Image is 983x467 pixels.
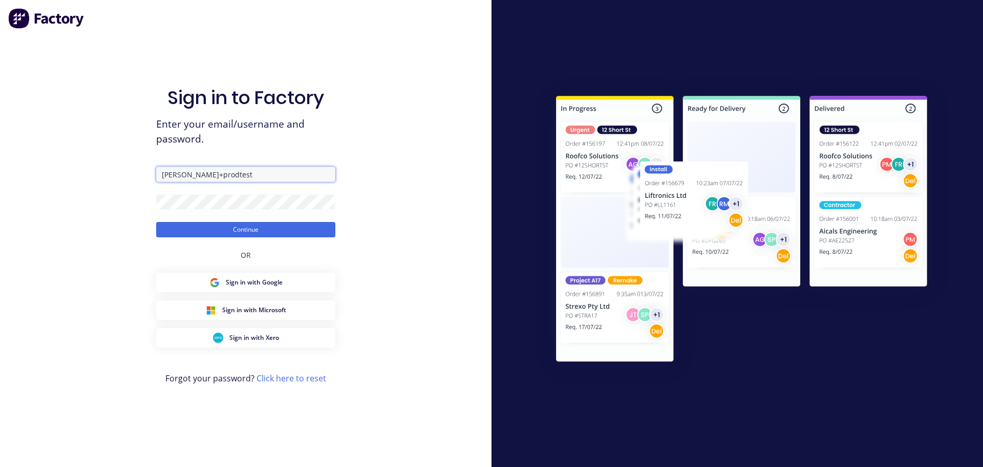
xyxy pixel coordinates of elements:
[156,328,335,348] button: Xero Sign inSign in with Xero
[167,87,324,109] h1: Sign in to Factory
[241,237,251,273] div: OR
[222,306,286,315] span: Sign in with Microsoft
[156,300,335,320] button: Microsoft Sign inSign in with Microsoft
[213,333,223,343] img: Xero Sign in
[206,305,216,315] img: Microsoft Sign in
[156,117,335,147] span: Enter your email/username and password.
[156,273,335,292] button: Google Sign inSign in with Google
[229,333,279,342] span: Sign in with Xero
[209,277,220,288] img: Google Sign in
[8,8,85,29] img: Factory
[226,278,283,287] span: Sign in with Google
[257,373,326,384] a: Click here to reset
[156,167,335,182] input: Email/Username
[156,222,335,237] button: Continue
[533,75,950,386] img: Sign in
[165,372,326,384] span: Forgot your password?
